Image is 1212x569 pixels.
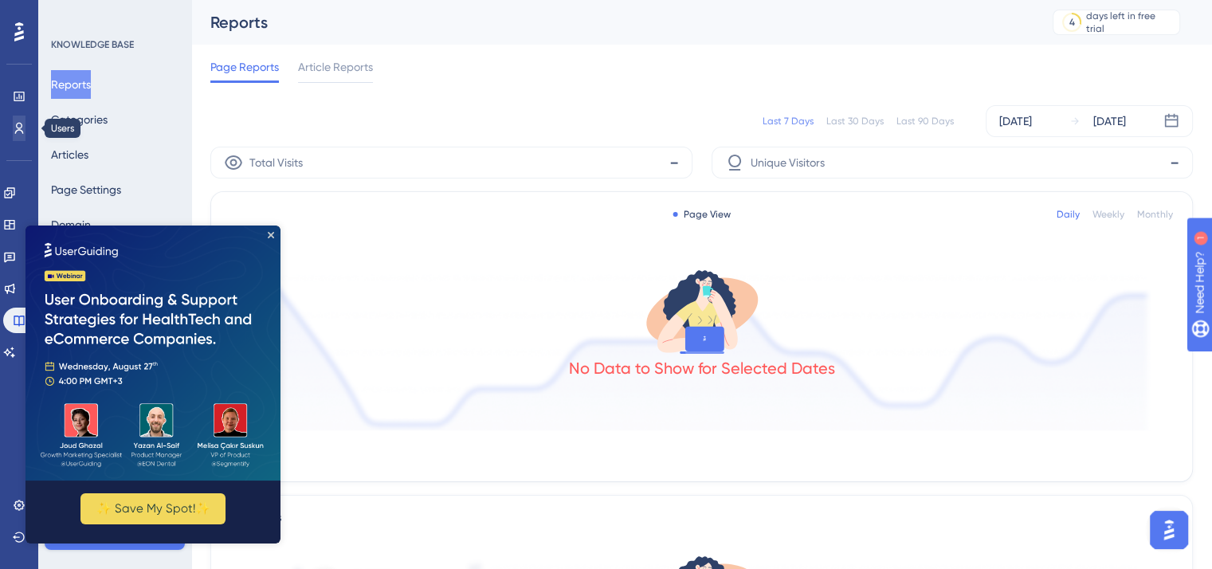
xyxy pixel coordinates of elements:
button: Page Settings [51,175,121,204]
div: Weekly [1092,208,1124,221]
button: Articles [51,140,88,169]
span: Total Visits [249,153,303,172]
iframe: UserGuiding AI Assistant Launcher [1145,506,1193,554]
div: 1 [111,8,116,21]
div: [DATE] [1093,112,1126,131]
span: Need Help? [37,4,100,23]
div: days left in free trial [1086,10,1175,35]
div: Monthly [1137,208,1173,221]
div: Last 30 Days [826,115,884,128]
button: ✨ Save My Spot!✨ [55,268,200,299]
div: Reactions [230,508,1173,528]
span: Page Reports [210,57,279,77]
button: Domain [51,210,91,239]
div: Reports [210,11,1013,33]
span: Article Reports [298,57,373,77]
button: Reports [51,70,91,99]
div: 4 [1069,16,1075,29]
div: KNOWLEDGE BASE [51,38,134,51]
div: Last 90 Days [896,115,954,128]
div: Close Preview [242,6,249,13]
div: Daily [1057,208,1080,221]
div: Page View [673,208,731,221]
span: - [1170,150,1179,175]
button: Categories [51,105,108,134]
div: [DATE] [999,112,1032,131]
div: Last 7 Days [763,115,814,128]
div: No Data to Show for Selected Dates [569,357,835,379]
span: - [669,150,679,175]
span: Unique Visitors [751,153,825,172]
